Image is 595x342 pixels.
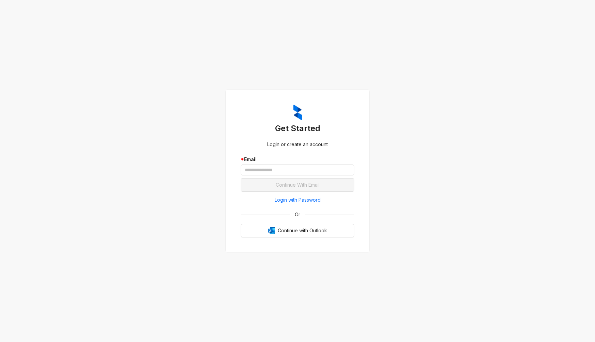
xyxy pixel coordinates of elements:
[241,156,354,163] div: Email
[241,224,354,237] button: OutlookContinue with Outlook
[268,227,275,234] img: Outlook
[241,178,354,192] button: Continue With Email
[241,123,354,134] h3: Get Started
[241,141,354,148] div: Login or create an account
[241,195,354,205] button: Login with Password
[275,196,321,204] span: Login with Password
[293,105,302,120] img: ZumaIcon
[290,211,305,218] span: Or
[278,227,327,234] span: Continue with Outlook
